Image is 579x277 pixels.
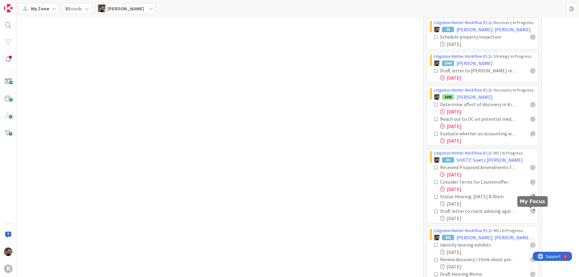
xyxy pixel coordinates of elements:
div: [DATE] [440,200,535,207]
span: Boards [65,5,82,12]
h5: My Focus [520,199,545,204]
div: [DATE] [440,263,535,270]
a: Litigation Matter Workflow (FL2) [434,150,491,156]
img: MW [4,248,12,256]
span: [PERSON_NAME] [457,60,493,67]
div: R [4,265,12,273]
div: Identify hearing exhibits [440,241,508,248]
div: [DATE] [440,137,535,144]
div: 80 [442,157,454,163]
a: Litigation Matter Workflow (FL2) [434,228,491,233]
div: Reach out to OC on potential mediation or settlement [440,115,517,123]
span: My Zone [31,5,49,12]
div: Review discovery / think about pre-trial motions [440,256,517,263]
div: › Discovery In Progress [434,19,535,26]
a: Litigation Matter Workflow (FL2) [434,87,491,93]
div: › Strategy In Progress [434,53,535,60]
div: Determine affect of discovery in King Co. [440,101,517,108]
div: 362 [442,235,454,240]
span: [PERSON_NAME]: [PERSON_NAME] Abuse Claim [457,234,535,241]
div: Status Hearing: [DATE] 8:30am [440,193,515,200]
div: 4 [32,2,33,7]
span: Support [13,1,28,8]
div: Draft letter to [PERSON_NAME] re PR Status [440,67,517,74]
img: Visit kanbanzone.com [4,4,12,12]
span: SIVETZ: Sivetz [PERSON_NAME] [457,156,523,164]
div: Schedule property inspection [440,33,513,40]
div: 95 [442,27,454,32]
img: MW [434,27,439,32]
div: [DATE] [440,40,535,48]
div: Consider Terms for Counteroffer [440,178,517,185]
b: 3 [65,5,67,12]
div: [DATE] [440,108,535,115]
img: MW [434,61,439,66]
div: [DATE] [440,215,535,222]
img: MW [434,157,439,163]
div: [DATE] [440,74,535,81]
div: [DATE] [440,248,535,256]
span: [PERSON_NAME] [107,5,144,12]
div: 1946 [442,61,454,66]
a: Litigation Matter Workflow (FL2) [434,20,491,25]
div: Draft letter to client advising against trial [440,207,517,215]
div: [DATE] [440,171,535,178]
div: › Discovery In Progress [434,87,535,93]
div: 1191 [442,94,454,100]
div: [DATE] [440,123,535,130]
a: Litigation Matter Workflow (FL2) [434,54,491,59]
div: Received Proposed Amendments from opposing counsel [440,164,517,171]
span: [PERSON_NAME] [457,93,493,101]
img: MW [98,5,105,12]
div: › MSJ In Progress [434,227,535,234]
div: › MSJ In Progress [434,150,535,156]
img: MW [434,235,439,240]
span: [PERSON_NAME]: [PERSON_NAME] [457,26,531,33]
img: MW [434,94,439,100]
div: [DATE] [440,185,535,193]
div: Evaluate whether an accounting would be necessary or useful. [440,130,517,137]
